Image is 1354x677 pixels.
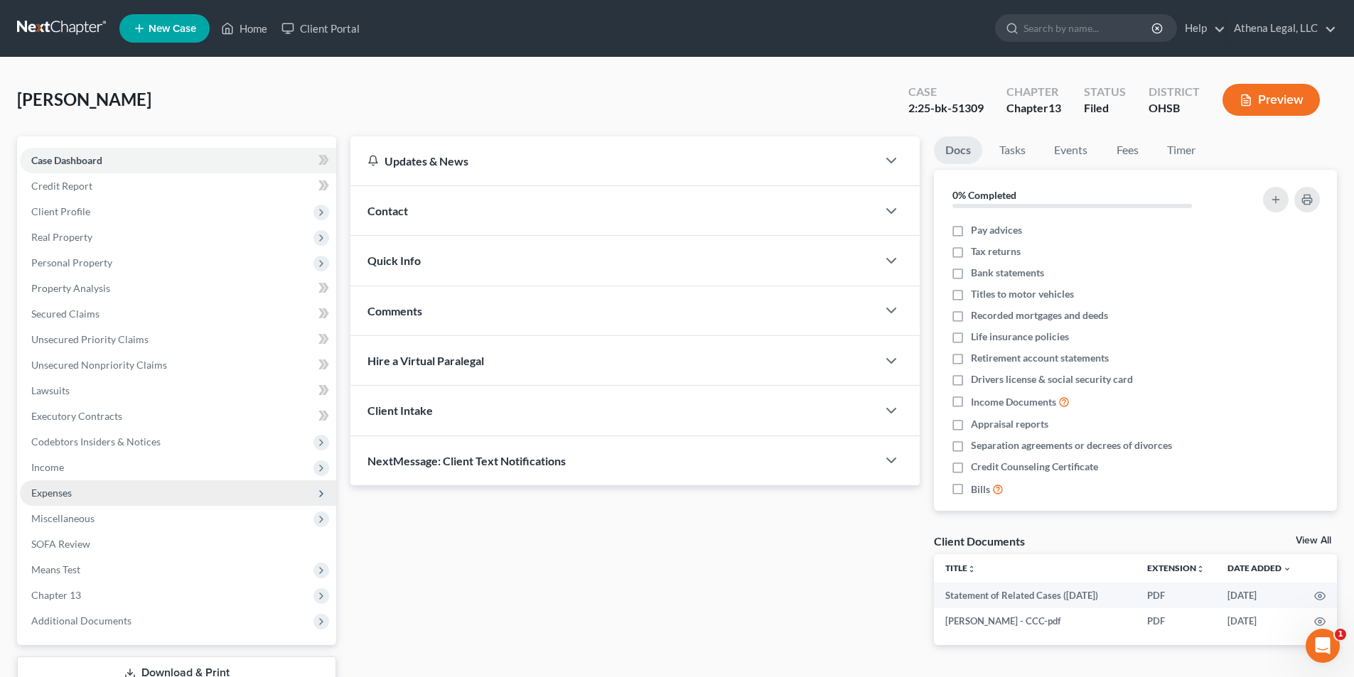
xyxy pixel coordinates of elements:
[971,330,1069,344] span: Life insurance policies
[31,180,92,192] span: Credit Report
[971,482,990,497] span: Bills
[367,254,421,267] span: Quick Info
[1227,563,1291,573] a: Date Added expand_more
[908,84,984,100] div: Case
[1043,136,1099,164] a: Events
[934,136,982,164] a: Docs
[1006,84,1061,100] div: Chapter
[31,589,81,601] span: Chapter 13
[367,204,408,217] span: Contact
[20,352,336,378] a: Unsecured Nonpriority Claims
[31,384,70,396] span: Lawsuits
[1023,15,1154,41] input: Search by name...
[1283,565,1291,573] i: expand_more
[1306,629,1340,663] iframe: Intercom live chat
[952,189,1016,201] strong: 0% Completed
[274,16,367,41] a: Client Portal
[971,223,1022,237] span: Pay advices
[20,404,336,429] a: Executory Contracts
[31,461,64,473] span: Income
[988,136,1037,164] a: Tasks
[945,563,976,573] a: Titleunfold_more
[1178,16,1225,41] a: Help
[31,256,112,269] span: Personal Property
[31,410,122,422] span: Executory Contracts
[971,351,1109,365] span: Retirement account statements
[20,276,336,301] a: Property Analysis
[20,148,336,173] a: Case Dashboard
[1105,136,1150,164] a: Fees
[971,244,1021,259] span: Tax returns
[1147,563,1205,573] a: Extensionunfold_more
[31,359,167,371] span: Unsecured Nonpriority Claims
[1216,608,1303,634] td: [DATE]
[20,327,336,352] a: Unsecured Priority Claims
[367,153,860,168] div: Updates & News
[20,301,336,327] a: Secured Claims
[17,89,151,109] span: [PERSON_NAME]
[31,205,90,217] span: Client Profile
[967,565,976,573] i: unfold_more
[31,282,110,294] span: Property Analysis
[1084,84,1126,100] div: Status
[1196,565,1205,573] i: unfold_more
[1335,629,1346,640] span: 1
[20,173,336,199] a: Credit Report
[971,438,1172,453] span: Separation agreements or decrees of divorces
[31,563,80,575] span: Means Test
[971,287,1074,301] span: Titles to motor vehicles
[971,372,1133,386] span: Drivers license & social security card
[149,23,196,34] span: New Case
[1223,84,1320,116] button: Preview
[1156,136,1207,164] a: Timer
[1048,101,1061,114] span: 13
[934,534,1025,548] div: Client Documents
[934,608,1136,634] td: [PERSON_NAME] - CCC-pdf
[31,231,92,243] span: Real Property
[908,100,984,117] div: 2:25-bk-51309
[367,304,422,318] span: Comments
[1149,84,1200,100] div: District
[1136,583,1216,608] td: PDF
[971,417,1048,431] span: Appraisal reports
[1227,16,1336,41] a: Athena Legal, LLC
[367,354,484,367] span: Hire a Virtual Paralegal
[1149,100,1200,117] div: OHSB
[934,583,1136,608] td: Statement of Related Cases ([DATE])
[367,454,566,467] span: NextMessage: Client Text Notifications
[1216,583,1303,608] td: [DATE]
[31,512,95,524] span: Miscellaneous
[20,531,336,557] a: SOFA Review
[367,404,433,417] span: Client Intake
[214,16,274,41] a: Home
[20,378,336,404] a: Lawsuits
[31,435,161,448] span: Codebtors Insiders & Notices
[31,614,131,627] span: Additional Documents
[971,266,1044,280] span: Bank statements
[31,154,102,166] span: Case Dashboard
[31,308,100,320] span: Secured Claims
[31,333,149,345] span: Unsecured Priority Claims
[1006,100,1061,117] div: Chapter
[971,460,1098,474] span: Credit Counseling Certificate
[971,395,1056,409] span: Income Documents
[971,308,1108,323] span: Recorded mortgages and deeds
[1136,608,1216,634] td: PDF
[31,538,90,550] span: SOFA Review
[31,487,72,499] span: Expenses
[1296,536,1331,546] a: View All
[1084,100,1126,117] div: Filed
